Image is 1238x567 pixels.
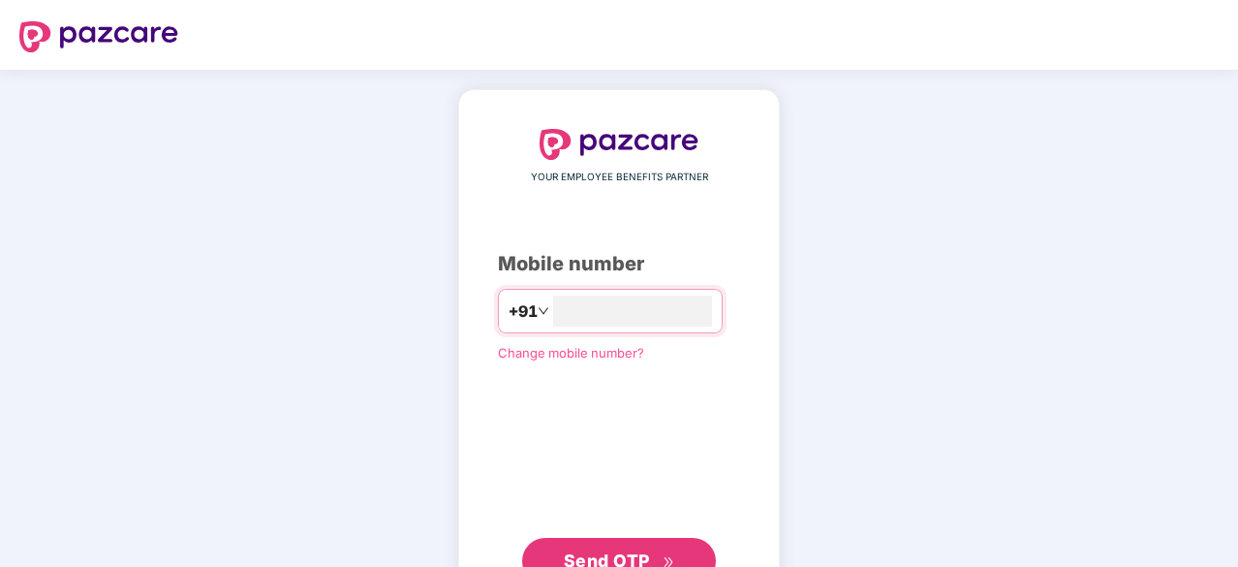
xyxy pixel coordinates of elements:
a: Change mobile number? [498,345,644,361]
span: down [538,305,549,317]
span: +91 [509,299,538,324]
span: YOUR EMPLOYEE BENEFITS PARTNER [531,170,708,185]
img: logo [540,129,698,160]
img: logo [19,21,178,52]
div: Mobile number [498,249,740,279]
